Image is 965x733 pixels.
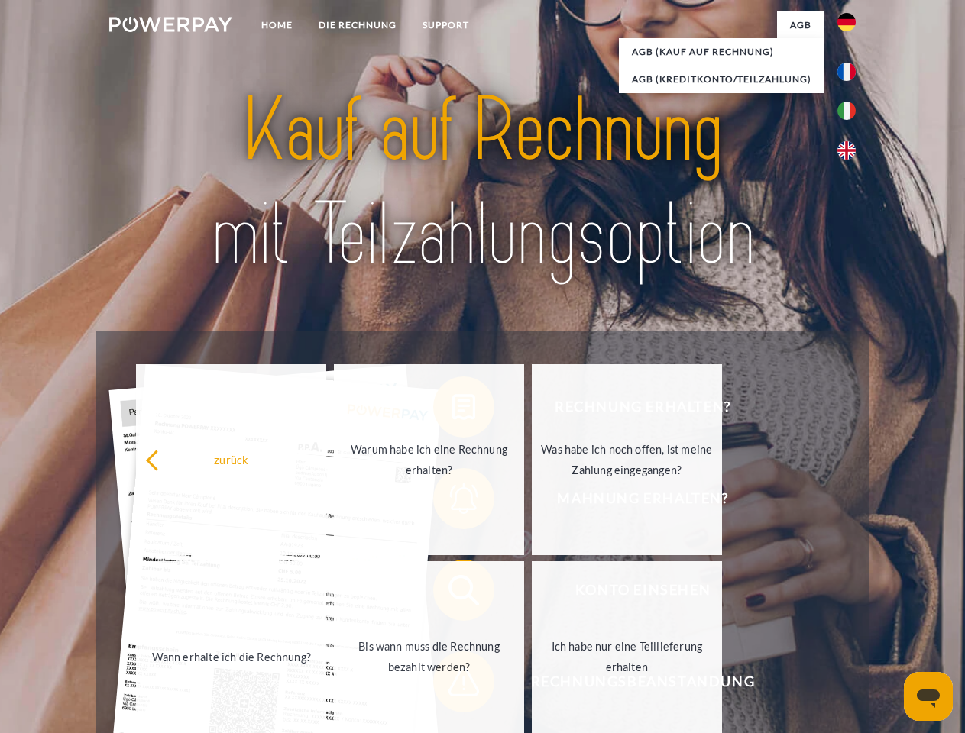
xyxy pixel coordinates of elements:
a: Home [248,11,306,39]
img: fr [837,63,856,81]
div: Was habe ich noch offen, ist meine Zahlung eingegangen? [541,439,713,480]
a: DIE RECHNUNG [306,11,410,39]
img: en [837,141,856,160]
a: agb [777,11,824,39]
img: title-powerpay_de.svg [146,73,819,292]
img: logo-powerpay-white.svg [109,17,232,32]
a: SUPPORT [410,11,482,39]
img: it [837,102,856,120]
a: AGB (Kauf auf Rechnung) [619,38,824,66]
div: Bis wann muss die Rechnung bezahlt werden? [343,636,515,677]
div: Wann erhalte ich die Rechnung? [145,646,317,667]
a: Was habe ich noch offen, ist meine Zahlung eingegangen? [532,364,722,555]
div: zurück [145,449,317,470]
a: AGB (Kreditkonto/Teilzahlung) [619,66,824,93]
iframe: Schaltfläche zum Öffnen des Messaging-Fensters [904,672,953,721]
div: Warum habe ich eine Rechnung erhalten? [343,439,515,480]
div: Ich habe nur eine Teillieferung erhalten [541,636,713,677]
img: de [837,13,856,31]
